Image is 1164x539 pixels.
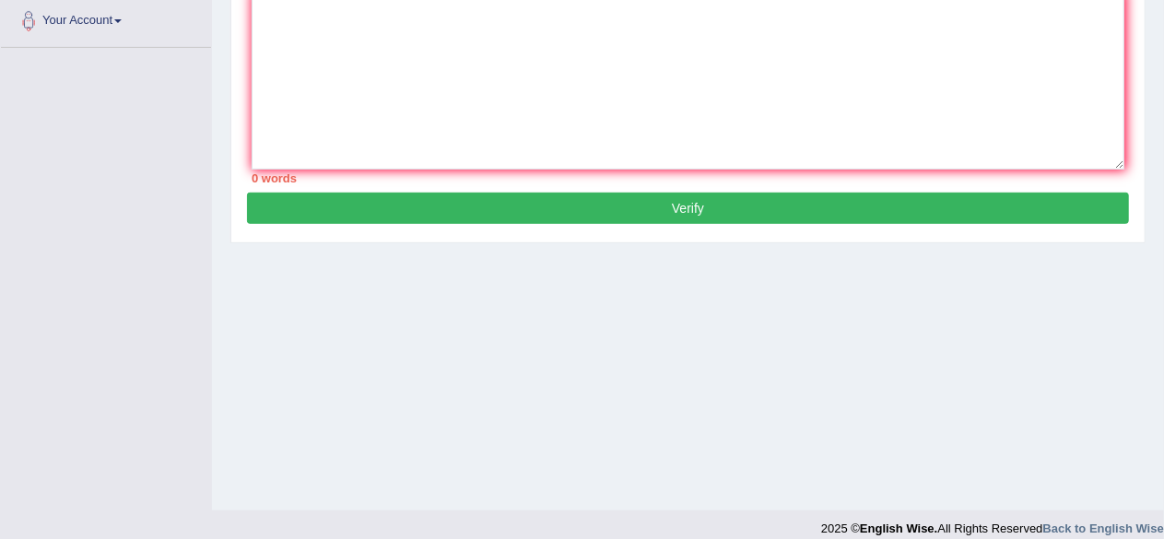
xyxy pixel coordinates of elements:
[247,193,1129,224] button: Verify
[821,510,1164,537] div: 2025 © All Rights Reserved
[252,170,1124,187] div: 0 words
[860,521,937,535] strong: English Wise.
[1043,521,1164,535] a: Back to English Wise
